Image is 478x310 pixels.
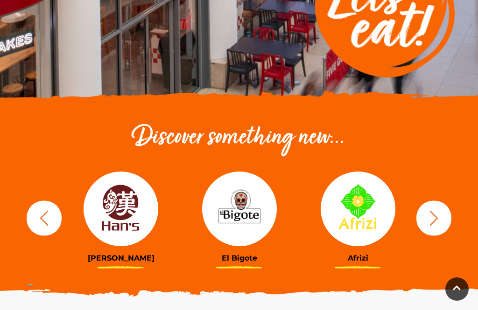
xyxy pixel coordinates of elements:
[306,172,410,262] a: Afrizi
[69,172,173,262] a: [PERSON_NAME]
[187,172,292,262] a: El Bigote
[69,254,173,262] h3: [PERSON_NAME]
[306,254,410,262] h3: Afrizi
[22,123,456,153] h2: Discover something new...
[187,254,292,262] h3: El Bigote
